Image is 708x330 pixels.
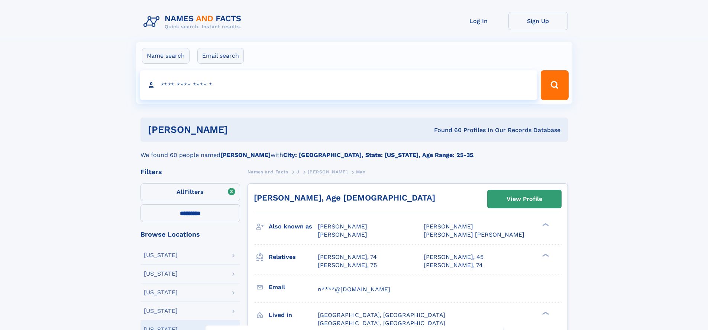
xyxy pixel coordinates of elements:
[541,70,568,100] button: Search Button
[220,151,271,158] b: [PERSON_NAME]
[318,253,377,261] a: [PERSON_NAME], 74
[144,289,178,295] div: [US_STATE]
[424,253,484,261] a: [PERSON_NAME], 45
[331,126,560,134] div: Found 60 Profiles In Our Records Database
[297,167,300,176] a: J
[144,252,178,258] div: [US_STATE]
[318,261,377,269] a: [PERSON_NAME], 75
[197,48,244,64] label: Email search
[308,167,347,176] a: [PERSON_NAME]
[269,220,318,233] h3: Also known as
[507,190,542,208] div: View Profile
[140,12,248,32] img: Logo Names and Facts
[488,190,561,208] a: View Profile
[318,231,367,238] span: [PERSON_NAME]
[140,169,240,175] div: Filters
[283,151,473,158] b: City: [GEOGRAPHIC_DATA], State: [US_STATE], Age Range: 25-35
[269,251,318,263] h3: Relatives
[318,223,367,230] span: [PERSON_NAME]
[148,125,331,134] h1: [PERSON_NAME]
[140,70,538,100] input: search input
[142,48,190,64] label: Name search
[508,12,568,30] a: Sign Up
[144,271,178,277] div: [US_STATE]
[269,309,318,321] h3: Lived in
[540,222,549,227] div: ❯
[356,169,366,174] span: Max
[254,193,435,202] a: [PERSON_NAME], Age [DEMOGRAPHIC_DATA]
[424,261,483,269] a: [PERSON_NAME], 74
[540,311,549,315] div: ❯
[424,231,524,238] span: [PERSON_NAME] [PERSON_NAME]
[248,167,288,176] a: Names and Facts
[144,308,178,314] div: [US_STATE]
[424,223,473,230] span: [PERSON_NAME]
[140,231,240,238] div: Browse Locations
[177,188,184,195] span: All
[269,281,318,294] h3: Email
[297,169,300,174] span: J
[449,12,508,30] a: Log In
[140,142,568,160] div: We found 60 people named with .
[140,183,240,201] label: Filters
[308,169,347,174] span: [PERSON_NAME]
[318,311,445,318] span: [GEOGRAPHIC_DATA], [GEOGRAPHIC_DATA]
[540,253,549,257] div: ❯
[318,320,445,327] span: [GEOGRAPHIC_DATA], [GEOGRAPHIC_DATA]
